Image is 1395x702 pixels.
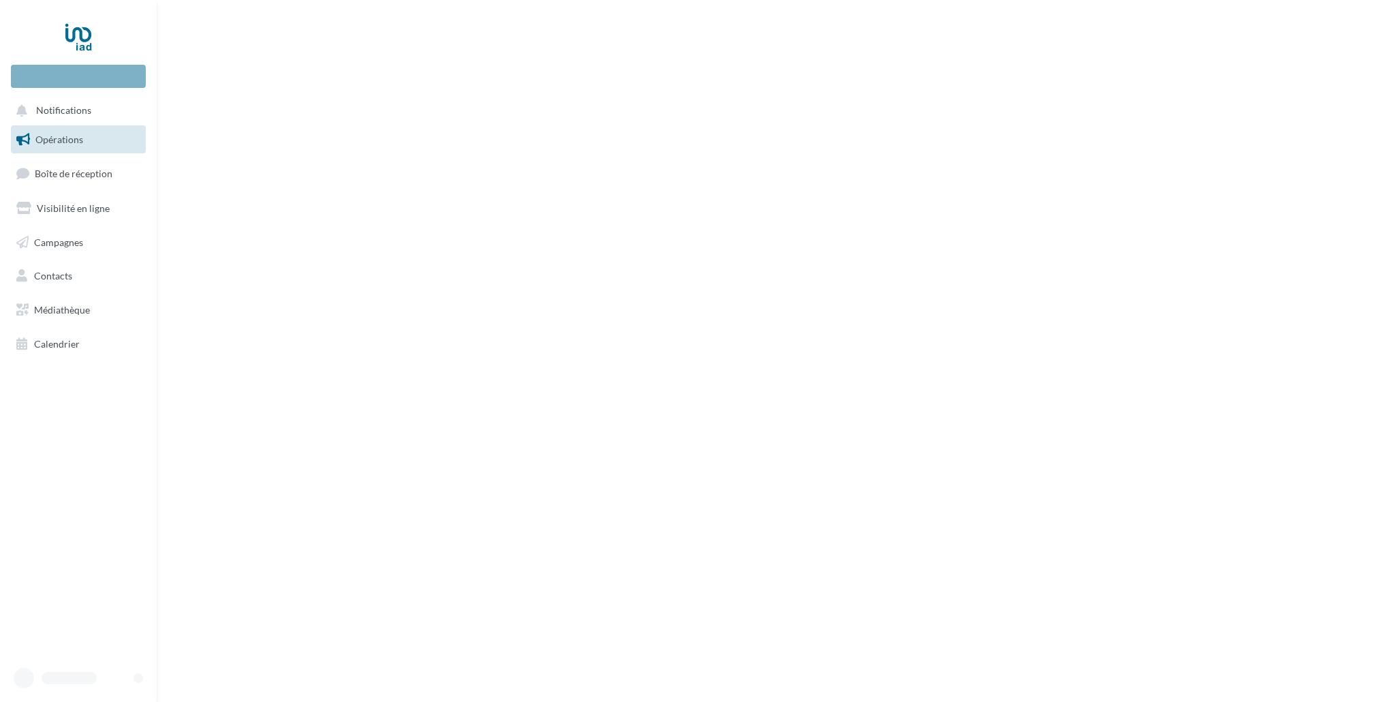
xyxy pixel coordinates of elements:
[34,236,83,247] span: Campagnes
[8,296,148,324] a: Médiathèque
[11,65,146,88] div: Nouvelle campagne
[8,262,148,290] a: Contacts
[34,304,90,316] span: Médiathèque
[8,159,148,188] a: Boîte de réception
[8,330,148,358] a: Calendrier
[8,125,148,154] a: Opérations
[34,338,80,350] span: Calendrier
[36,105,91,117] span: Notifications
[8,194,148,223] a: Visibilité en ligne
[35,168,112,179] span: Boîte de réception
[37,202,110,214] span: Visibilité en ligne
[8,228,148,257] a: Campagnes
[35,134,83,145] span: Opérations
[34,270,72,281] span: Contacts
